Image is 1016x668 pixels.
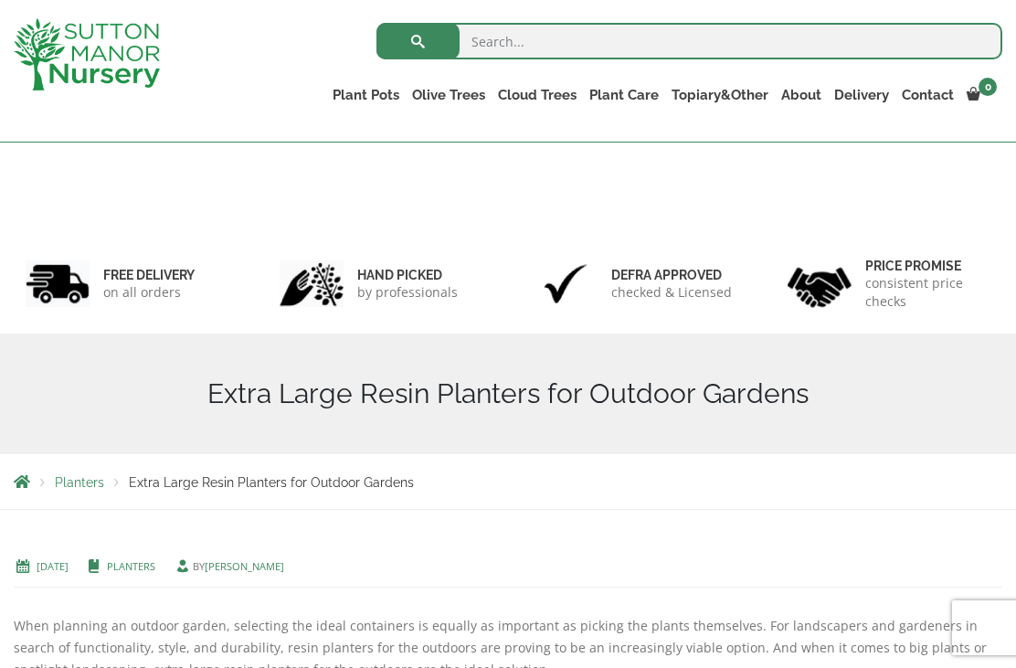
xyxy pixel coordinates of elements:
a: Contact [895,82,960,108]
h1: Extra Large Resin Planters for Outdoor Gardens [14,377,1002,410]
a: Olive Trees [406,82,492,108]
p: on all orders [103,283,195,302]
p: checked & Licensed [611,283,732,302]
img: 2.jpg [280,260,344,307]
a: [DATE] [37,559,69,573]
span: by [174,559,284,573]
a: Plant Pots [326,82,406,108]
img: 4.jpg [788,256,852,312]
a: About [775,82,828,108]
a: Planters [55,475,104,490]
img: 1.jpg [26,260,90,307]
h6: Price promise [865,258,990,274]
h6: FREE DELIVERY [103,267,195,283]
a: Planters [107,559,155,573]
a: Delivery [828,82,895,108]
input: Search... [376,23,1002,59]
a: Plant Care [583,82,665,108]
h6: hand picked [357,267,458,283]
a: Cloud Trees [492,82,583,108]
a: Topiary&Other [665,82,775,108]
p: by professionals [357,283,458,302]
a: 0 [960,82,1002,108]
img: 3.jpg [534,260,598,307]
a: [PERSON_NAME] [205,559,284,573]
nav: Breadcrumbs [14,474,1002,489]
span: 0 [979,78,997,96]
img: logo [14,18,160,90]
span: Extra Large Resin Planters for Outdoor Gardens [129,475,414,490]
p: consistent price checks [865,274,990,311]
h6: Defra approved [611,267,732,283]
